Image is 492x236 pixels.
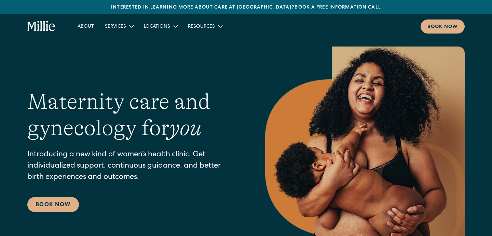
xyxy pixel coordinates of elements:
div: Locations [138,21,182,32]
p: Introducing a new kind of women’s health clinic. Get individualized support, continuous guidance,... [27,149,238,183]
div: Book now [427,24,458,31]
a: Book now [421,19,465,34]
div: Locations [144,23,170,30]
a: About [72,21,99,32]
div: Resources [182,21,227,32]
a: home [27,21,56,32]
a: Book a free information call [295,5,381,10]
div: Services [99,21,138,32]
h1: Maternity care and gynecology for [27,89,238,141]
em: you [169,116,202,140]
div: Services [105,23,126,30]
a: Book Now [27,197,79,212]
div: Resources [188,23,215,30]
